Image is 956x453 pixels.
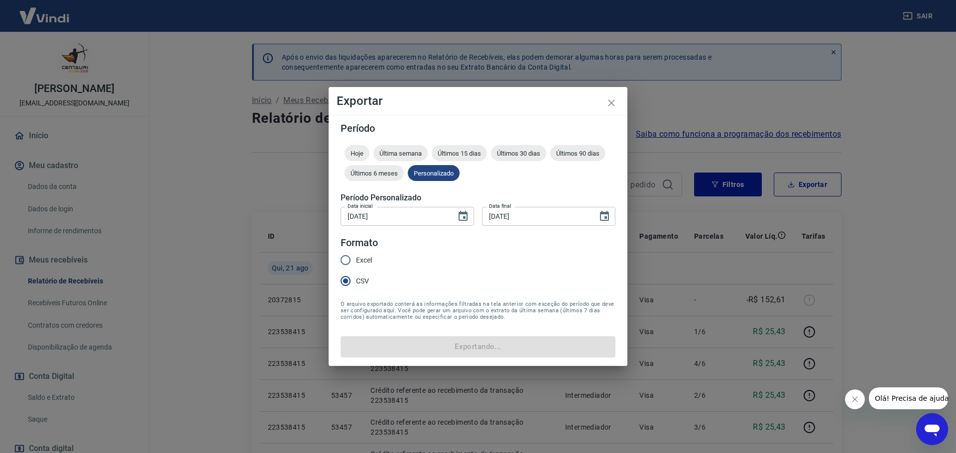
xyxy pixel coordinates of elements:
span: O arquivo exportado conterá as informações filtradas na tela anterior com exceção do período que ... [341,301,615,320]
h5: Período [341,123,615,133]
iframe: Fechar mensagem [845,389,865,409]
h5: Período Personalizado [341,193,615,203]
div: Última semana [373,145,428,161]
div: Últimos 15 dias [432,145,487,161]
span: Hoje [345,150,369,157]
label: Data final [489,202,511,210]
span: CSV [356,276,369,286]
h4: Exportar [337,95,619,107]
div: Hoje [345,145,369,161]
div: Últimos 90 dias [550,145,605,161]
span: Excel [356,255,372,266]
div: Personalizado [408,165,460,181]
button: close [599,91,623,115]
span: Últimos 6 meses [345,170,404,177]
span: Últimos 90 dias [550,150,605,157]
div: Últimos 6 meses [345,165,404,181]
span: Personalizado [408,170,460,177]
button: Choose date, selected date is 20 de ago de 2025 [453,206,473,226]
span: Última semana [373,150,428,157]
legend: Formato [341,236,378,250]
input: DD/MM/YYYY [341,207,449,225]
button: Choose date, selected date is 21 de ago de 2025 [595,206,614,226]
label: Data inicial [348,202,373,210]
iframe: Mensagem da empresa [869,387,948,409]
span: Olá! Precisa de ajuda? [6,7,84,15]
input: DD/MM/YYYY [482,207,591,225]
iframe: Botão para abrir a janela de mensagens [916,413,948,445]
span: Últimos 15 dias [432,150,487,157]
span: Últimos 30 dias [491,150,546,157]
div: Últimos 30 dias [491,145,546,161]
